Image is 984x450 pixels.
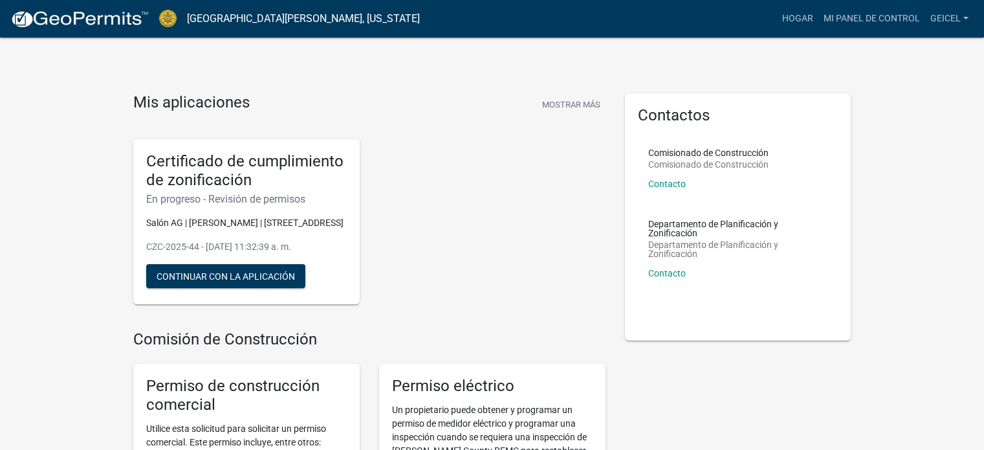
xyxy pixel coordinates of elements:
[146,218,344,228] font: Salón AG | [PERSON_NAME] | [STREET_ADDRESS]
[146,377,320,414] font: Permiso de construcción comercial
[157,271,295,281] font: Continuar con la aplicación
[930,13,961,23] font: Geicel
[146,193,305,205] font: En progreso - Revisión de permisos
[648,148,769,158] font: Comisionado de Construcción
[648,159,769,170] font: Comisionado de Construcción
[782,13,813,23] font: Hogar
[133,330,317,348] font: Comisión de Construcción
[648,268,686,278] font: Contacto
[146,242,291,252] font: CZC-2025-44 - [DATE] 11:32:39 a. m.
[648,240,778,259] font: Departamento de Planificación y Zonificación
[146,264,305,288] button: Continuar con la aplicación
[133,93,250,111] font: Mis aplicaciones
[146,152,344,189] font: Certificado de cumplimiento de zonificación
[392,377,514,395] font: Permiso eléctrico
[159,10,177,27] img: Ciudad de Jeffersonville, Indiana
[818,6,925,31] a: Mi panel de control
[925,6,974,31] a: Geicel
[638,106,710,124] font: Contactos
[648,219,778,238] font: Departamento de Planificación y Zonificación
[648,179,686,189] font: Contacto
[187,12,420,25] font: [GEOGRAPHIC_DATA][PERSON_NAME], [US_STATE]
[777,6,818,31] a: Hogar
[542,100,600,109] font: Mostrar más
[824,13,920,23] font: Mi panel de control
[648,268,727,278] a: Contacto
[648,179,727,189] a: Contacto
[537,93,606,115] button: Mostrar más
